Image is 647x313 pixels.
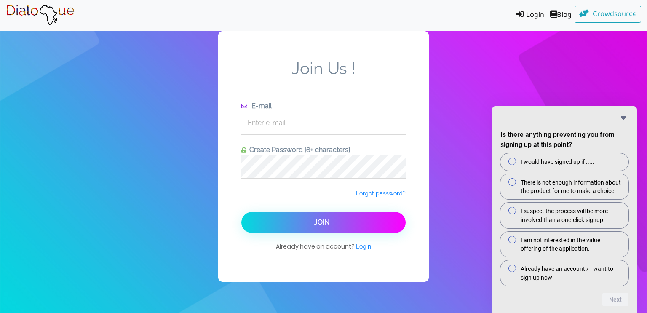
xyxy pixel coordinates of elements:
[521,178,622,195] span: There is not enough information about the product for me to make a choice.
[314,218,333,226] span: Join !
[249,102,272,110] span: E-mail
[356,243,371,250] span: Login
[618,113,628,123] button: Hide survey
[521,158,594,166] span: I would have signed up if .....
[500,130,628,150] h2: Is there anything preventing you from signing up at this point?
[521,236,622,253] span: I am not interested in the value offering of the application.
[500,153,628,286] div: Is there anything preventing you from signing up at this point?
[575,6,642,23] a: Crowdsource
[547,6,575,25] a: Blog
[276,242,371,259] span: Already have an account?
[500,113,628,306] div: Is there anything preventing you from signing up at this point?
[521,207,622,224] span: I suspect the process will be more involved than a one-click signup.
[241,212,406,233] button: Join !
[6,5,75,26] img: Brand
[356,242,371,251] a: Login
[356,190,406,197] span: Forgot password?
[241,111,406,134] input: Enter e-mail
[521,265,622,282] span: Already have an account / I want to sign up now
[246,146,350,154] span: Create Password [6+ characters]
[602,293,628,306] button: Next question
[241,59,406,101] span: Join Us !
[510,6,547,25] a: Login
[356,189,406,198] a: Forgot password?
